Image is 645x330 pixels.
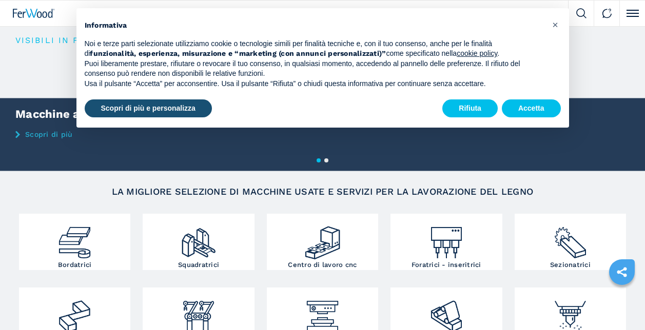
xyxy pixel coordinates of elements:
h3: Centro di lavoro cnc [288,261,357,268]
h3: Foratrici - inseritrici [412,261,481,268]
a: Foratrici - inseritrici [390,214,502,270]
p: Puoi liberamente prestare, rifiutare o revocare il tuo consenso, in qualsiasi momento, accedendo ... [85,59,544,79]
a: Centro di lavoro cnc [267,214,378,270]
img: Contact us [602,8,612,18]
button: 2 [324,158,328,162]
span: × [552,18,558,31]
a: sharethis [609,259,635,285]
iframe: Chat [601,284,637,322]
img: Search [576,8,587,18]
img: centro_di_lavoro_cnc_2.png [304,216,341,261]
a: Squadratrici [143,214,254,270]
h3: Sezionatrici [550,261,591,268]
h2: LA MIGLIORE SELEZIONE DI MACCHINE USATE E SERVIZI PER LA LAVORAZIONE DEL LEGNO [44,187,601,196]
img: Ferwood [13,9,55,18]
a: Sezionatrici [515,214,626,270]
button: Scopri di più e personalizza [85,99,212,118]
button: Rifiuta [442,99,498,118]
button: Click to toggle menu [619,1,645,26]
a: cookie policy [457,49,497,57]
h3: Bordatrici [58,261,92,268]
img: bordatrici_1.png [56,216,93,261]
strong: funzionalità, esperienza, misurazione e “marketing (con annunci personalizzati)” [90,49,386,57]
img: foratrici_inseritrici_2.png [428,216,465,261]
button: Accetta [502,99,561,118]
h2: Informativa [85,20,544,31]
h3: Squadratrici [178,261,219,268]
button: Chiudi questa informativa [548,16,564,33]
img: sezionatrici_2.png [552,216,589,261]
p: Noi e terze parti selezionate utilizziamo cookie o tecnologie simili per finalità tecniche e, con... [85,39,544,59]
button: 1 [317,158,321,162]
a: Bordatrici [19,214,130,270]
p: Usa il pulsante “Accetta” per acconsentire. Usa il pulsante “Rifiuta” o chiudi questa informativa... [85,79,544,89]
img: squadratrici_2.png [180,216,218,261]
